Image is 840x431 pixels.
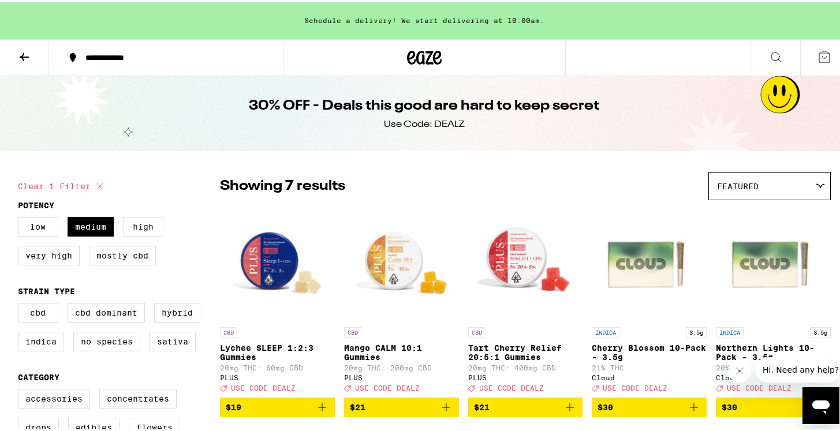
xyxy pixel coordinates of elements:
p: INDICA [716,325,744,335]
label: Mostly CBD [89,243,156,263]
p: CBD [344,325,361,335]
label: Indica [18,329,64,349]
img: PLUS - Lychee SLEEP 1:2:3 Gummies [220,204,335,319]
span: $30 [722,400,737,410]
a: Open page for Tart Cherry Relief 20:5:1 Gummies from PLUS [468,204,583,395]
button: Add to bag [716,395,831,415]
label: High [123,215,163,234]
p: Cherry Blossom 10-Pack - 3.5g [592,341,707,359]
label: Low [18,215,58,234]
div: Cloud [592,372,707,379]
p: CBD [220,325,237,335]
span: $21 [474,400,490,410]
span: USE CODE DEALZ [727,382,792,389]
button: Add to bag [468,395,583,415]
button: Clear 1 filter [18,170,107,198]
iframe: Close message [728,357,751,380]
div: PLUS [220,372,335,379]
a: Open page for Cherry Blossom 10-Pack - 3.5g from Cloud [592,204,707,395]
label: Hybrid [154,301,200,320]
p: 21% THC [592,362,707,369]
p: Northern Lights 10-Pack - 3.5g [716,341,831,359]
p: Tart Cherry Relief 20:5:1 Gummies [468,341,583,359]
button: Add to bag [592,395,707,415]
p: 3.5g [686,325,707,335]
p: 3.5g [810,325,831,335]
div: Cloud [716,372,831,379]
p: 20mg THC: 400mg CBD [468,362,583,369]
span: $30 [598,400,613,410]
span: $19 [226,400,241,410]
label: Medium [68,215,114,234]
label: Concentrates [99,387,177,406]
div: Use Code: DEALZ [384,116,465,129]
span: Featured [717,179,759,189]
legend: Category [18,370,59,380]
label: Very High [18,243,80,263]
a: Open page for Lychee SLEEP 1:2:3 Gummies from PLUS [220,204,335,395]
p: Mango CALM 10:1 Gummies [344,341,459,359]
span: USE CODE DEALZ [603,382,667,389]
div: PLUS [468,372,583,379]
p: Lychee SLEEP 1:2:3 Gummies [220,341,335,359]
span: $21 [350,400,365,410]
h1: 30% OFF - Deals this good are hard to keep secret [249,94,600,114]
button: Add to bag [344,395,459,415]
label: CBD [18,301,58,320]
label: Accessories [18,387,90,406]
img: PLUS - Mango CALM 10:1 Gummies [344,204,459,319]
iframe: Button to launch messaging window [802,385,839,422]
iframe: Message from company [756,355,839,380]
p: CBD [468,325,486,335]
div: PLUS [344,372,459,379]
span: USE CODE DEALZ [479,382,544,389]
p: Showing 7 results [220,174,345,194]
img: PLUS - Tart Cherry Relief 20:5:1 Gummies [468,204,583,319]
span: USE CODE DEALZ [355,382,420,389]
p: 20% THC [716,362,831,369]
label: No Species [73,329,140,349]
p: 20mg THC: 60mg CBD [220,362,335,369]
a: Open page for Mango CALM 10:1 Gummies from PLUS [344,204,459,395]
legend: Strain Type [18,284,75,294]
label: CBD Dominant [68,301,145,320]
img: Cloud - Cherry Blossom 10-Pack - 3.5g [592,204,707,319]
label: Sativa [150,329,196,349]
p: INDICA [592,325,619,335]
button: Add to bag [220,395,335,415]
span: USE CODE DEALZ [231,382,296,389]
img: Cloud - Northern Lights 10-Pack - 3.5g [716,204,831,319]
a: Open page for Northern Lights 10-Pack - 3.5g from Cloud [716,204,831,395]
legend: Potency [18,198,54,208]
p: 20mg THC: 200mg CBD [344,362,459,369]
